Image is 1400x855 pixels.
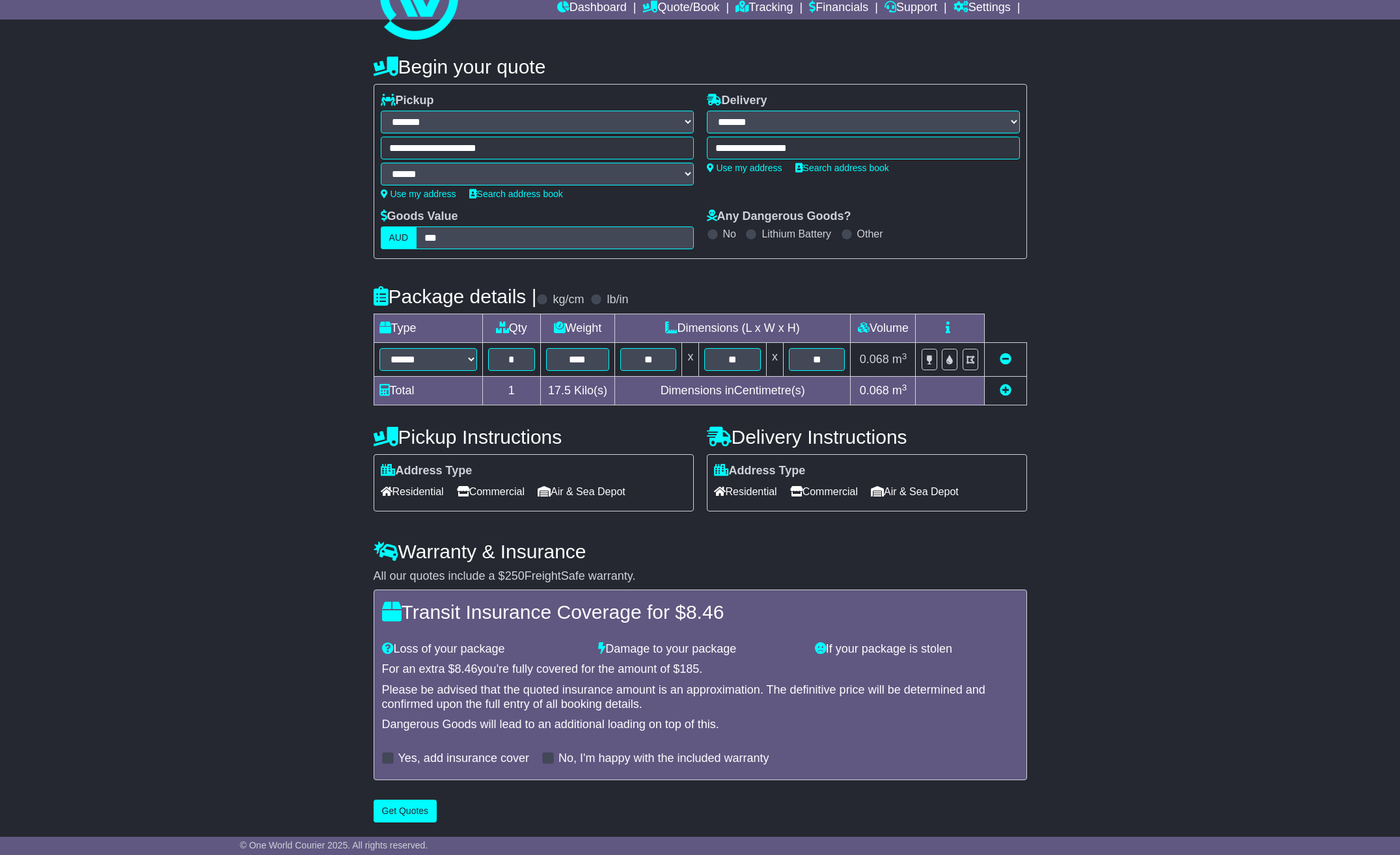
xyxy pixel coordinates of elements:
label: Other [857,228,883,240]
span: Commercial [790,482,858,502]
td: Total [374,377,482,405]
label: lb/in [607,293,628,307]
span: 8.46 [455,662,478,675]
span: Residential [714,482,777,502]
label: Yes, add insurance cover [398,752,529,766]
td: Volume [851,314,916,343]
label: Goods Value [381,210,458,224]
div: Dangerous Goods will lead to an additional loading on top of this. [382,718,1019,732]
td: x [766,343,783,377]
label: Delivery [707,94,767,108]
div: Loss of your package [376,642,592,657]
label: Pickup [381,94,434,108]
td: x [682,343,699,377]
div: Damage to your package [592,642,808,657]
span: 0.068 [860,384,889,397]
div: Please be advised that the quoted insurance amount is an approximation. The definitive price will... [382,683,1019,711]
span: Air & Sea Depot [871,482,959,502]
label: AUD [381,226,417,249]
span: m [892,353,907,366]
sup: 3 [902,383,907,392]
a: Search address book [795,163,889,173]
a: Search address book [469,189,563,199]
span: m [892,384,907,397]
td: Type [374,314,482,343]
a: Use my address [381,189,456,199]
h4: Package details | [374,286,537,307]
span: 8.46 [686,601,724,623]
label: Any Dangerous Goods? [707,210,851,224]
span: © One World Courier 2025. All rights reserved. [240,840,428,850]
div: If your package is stolen [808,642,1025,657]
span: 185 [679,662,699,675]
h4: Begin your quote [374,56,1027,77]
td: Weight [540,314,614,343]
td: Kilo(s) [540,377,614,405]
span: Commercial [457,482,525,502]
a: Remove this item [1000,353,1011,366]
a: Add new item [1000,384,1011,397]
h4: Pickup Instructions [374,426,694,448]
span: 17.5 [548,384,571,397]
label: No, I'm happy with the included warranty [558,752,769,766]
div: For an extra $ you're fully covered for the amount of $ . [382,662,1019,677]
button: Get Quotes [374,800,437,822]
td: Dimensions in Centimetre(s) [614,377,851,405]
span: 0.068 [860,353,889,366]
h4: Delivery Instructions [707,426,1027,448]
label: kg/cm [553,293,584,307]
label: Address Type [714,464,806,478]
h4: Warranty & Insurance [374,541,1027,562]
div: All our quotes include a $ FreightSafe warranty. [374,569,1027,584]
span: Residential [381,482,444,502]
a: Use my address [707,163,782,173]
span: Air & Sea Depot [538,482,625,502]
sup: 3 [902,351,907,361]
label: Address Type [381,464,473,478]
td: Dimensions (L x W x H) [614,314,851,343]
span: 250 [505,569,525,582]
td: 1 [482,377,540,405]
h4: Transit Insurance Coverage for $ [382,601,1019,623]
label: No [723,228,736,240]
label: Lithium Battery [762,228,831,240]
td: Qty [482,314,540,343]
